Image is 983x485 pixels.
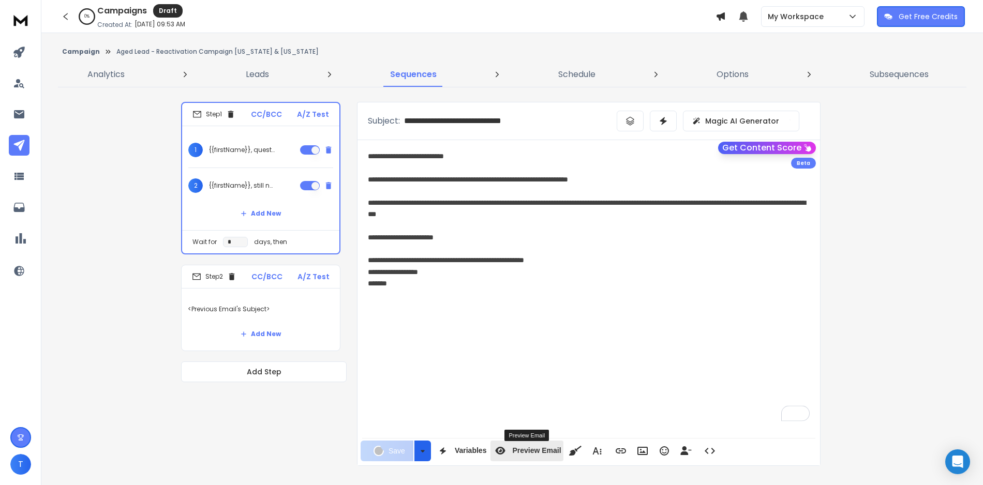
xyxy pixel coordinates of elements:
[254,238,287,246] p: days, then
[62,48,100,56] button: Campaign
[116,48,319,56] p: Aged Lead - Reactivation Campaign [US_STATE] & [US_STATE]
[633,441,652,461] button: Insert Image (⌘P)
[10,454,31,475] button: T
[390,68,437,81] p: Sequences
[504,430,549,441] div: Preview Email
[192,110,235,119] div: Step 1
[297,271,330,282] p: A/Z Test
[240,62,275,87] a: Leads
[181,102,340,254] li: Step1CC/BCCA/Z Test1{{firstName}}, question2{{firstName}}, still need this?Add NewWait fordays, then
[209,181,275,190] p: {{firstName}}, still need this?
[209,146,275,154] p: {{firstName}}, question
[192,238,217,246] p: Wait for
[705,116,779,126] p: Magic AI Generator
[97,5,147,17] h1: Campaigns
[453,446,489,455] span: Variables
[877,6,965,27] button: Get Free Credits
[558,68,595,81] p: Schedule
[683,111,799,131] button: Magic AI Generator
[181,361,347,382] button: Add Step
[232,203,289,224] button: Add New
[135,20,185,28] p: [DATE] 09:53 AM
[899,11,958,22] p: Get Free Credits
[710,62,755,87] a: Options
[192,272,236,281] div: Step 2
[945,449,970,474] div: Open Intercom Messenger
[700,441,720,461] button: Code View
[361,441,413,461] button: Save
[368,115,400,127] p: Subject:
[552,62,602,87] a: Schedule
[188,178,203,193] span: 2
[863,62,935,87] a: Subsequences
[188,295,334,324] p: <Previous Email's Subject>
[153,4,183,18] div: Draft
[384,62,443,87] a: Sequences
[717,68,749,81] p: Options
[433,441,489,461] button: Variables
[87,68,125,81] p: Analytics
[232,324,289,344] button: Add New
[611,441,631,461] button: Insert Link (⌘K)
[181,265,340,351] li: Step2CC/BCCA/Z Test<Previous Email's Subject>Add New
[510,446,563,455] span: Preview Email
[246,68,269,81] p: Leads
[188,143,203,157] span: 1
[490,441,563,461] button: Preview Email
[654,441,674,461] button: Emoticons
[84,13,90,20] p: 0 %
[565,441,585,461] button: Clean HTML
[587,441,607,461] button: More Text
[768,11,828,22] p: My Workspace
[10,10,31,29] img: logo
[791,158,816,169] div: Beta
[676,441,696,461] button: Insert Unsubscribe Link
[358,140,820,431] div: To enrich screen reader interactions, please activate Accessibility in Grammarly extension settings
[718,142,816,154] button: Get Content Score
[870,68,929,81] p: Subsequences
[81,62,131,87] a: Analytics
[97,21,132,29] p: Created At:
[297,109,329,119] p: A/Z Test
[251,271,282,282] p: CC/BCC
[251,109,282,119] p: CC/BCC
